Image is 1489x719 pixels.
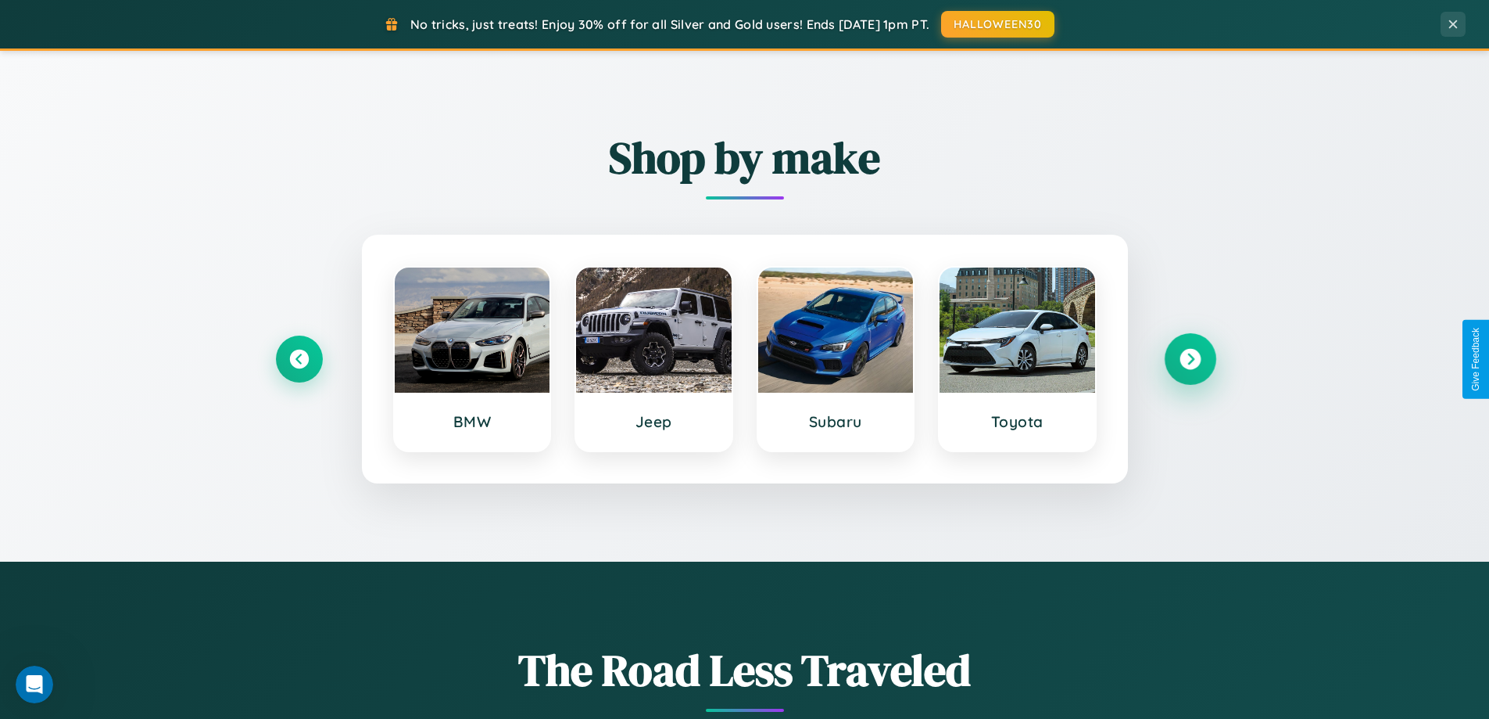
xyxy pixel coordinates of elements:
div: Give Feedback [1470,328,1481,391]
span: No tricks, just treats! Enjoy 30% off for all Silver and Gold users! Ends [DATE] 1pm PT. [410,16,929,32]
h3: Toyota [955,412,1079,431]
button: HALLOWEEN30 [941,11,1054,38]
h2: Shop by make [276,128,1214,188]
h1: The Road Less Traveled [276,640,1214,700]
h3: BMW [410,412,535,431]
h3: Subaru [774,412,898,431]
iframe: Intercom live chat [16,666,53,703]
h3: Jeep [592,412,716,431]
